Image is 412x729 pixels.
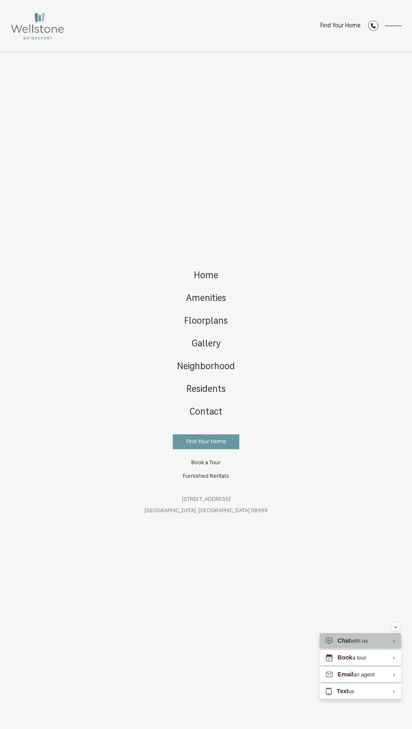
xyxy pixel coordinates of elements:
span: Gallery [192,339,221,349]
a: Go to Residents [164,378,248,401]
span: Floorplans [184,317,228,326]
span: Amenities [186,294,226,303]
span: Neighborhood [177,362,235,372]
span: Contact [190,407,222,417]
a: Go to Amenities [164,287,248,310]
span: Find Your Home [186,439,226,444]
a: Go to Floorplans [164,310,248,333]
a: Book a Tour [173,456,239,469]
button: Open Menu [385,23,402,29]
a: Find Your Home [320,23,361,29]
a: Go to Home [164,265,248,287]
a: Go to Gallery [164,333,248,356]
a: Call Us at (253) 642-8681 [368,21,378,32]
a: Go to Contact [164,401,248,424]
a: Find Your Home [173,434,239,449]
span: Furnished Rentals [183,474,229,479]
div: Main [145,256,268,524]
span: Residents [186,385,226,394]
a: Furnished Rentals (opens in a new tab) [173,470,239,483]
span: Home [194,271,218,281]
span: Book a Tour [191,460,221,466]
a: Go to Neighborhood [164,356,248,378]
img: Wellstone [10,12,65,40]
a: Get Directions to 12535 Bridgeport Way SW Lakewood, WA 98499 [145,497,268,513]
